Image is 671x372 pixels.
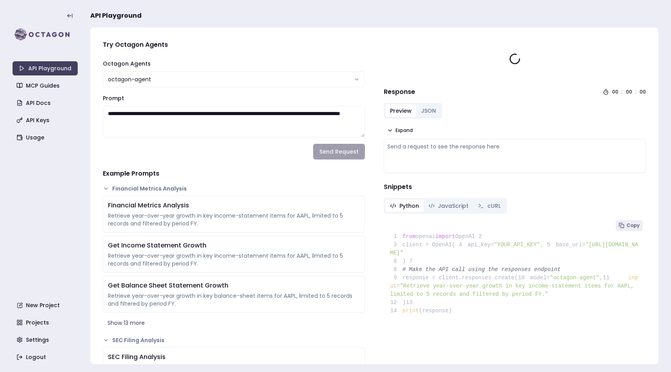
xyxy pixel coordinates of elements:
div: : [635,89,636,95]
span: 6 [390,257,403,266]
button: JSON [416,104,441,117]
div: 00 [640,89,646,95]
span: OpenAI [455,233,475,240]
span: "octagon-agent" [550,275,599,281]
label: Prompt [103,94,124,102]
a: New Project [13,298,78,312]
h4: Response [384,87,415,97]
button: Show 13 more [103,316,365,330]
span: 11 [603,274,615,282]
a: Settings [13,333,78,347]
span: , [540,242,543,248]
div: SEC Filing Analysis [108,352,360,362]
a: API Docs [13,96,78,110]
span: , [600,275,603,281]
span: 4 [455,241,468,249]
span: response = client.responses.create( [390,275,518,281]
span: API Playground [90,11,142,20]
span: ) [390,299,406,306]
div: 00 [612,89,618,95]
span: 3 [390,241,403,249]
div: Retrieve year-over-year growth in key income-statement items for AAPL, limited to 5 records and f... [108,252,360,268]
div: Analyze the latest 10-K filing for AAPL and extract key financial metrics and risk factors. [108,363,360,371]
span: ) [390,258,406,264]
div: : [622,89,623,95]
span: 1 [390,233,403,241]
h4: Try Octagon Agents [103,40,365,49]
div: Retrieve year-over-year growth in key income-statement items for AAPL, limited to 5 records and f... [108,212,360,227]
button: Preview [385,104,416,117]
span: 13 [406,299,418,307]
label: Octagon Agents [103,60,151,68]
span: client = OpenAI( [390,242,455,248]
span: 7 [406,257,418,266]
a: API Playground [13,61,78,75]
div: Get Income Statement Growth [108,241,360,250]
a: MCP Guides [13,79,78,93]
img: logo-rect-yK7x_WSZ.svg [13,27,78,42]
span: openai [416,233,435,240]
h4: Snippets [384,182,646,192]
span: 5 [543,241,556,249]
a: Logout [13,350,78,364]
span: (response) [419,308,452,314]
span: # Make the API call using the responses endpoint [403,266,561,273]
a: Usage [13,130,78,145]
div: Send a request to see the response here. [387,143,642,150]
span: 12 [390,299,403,307]
span: base_url= [556,242,585,248]
div: 00 [626,89,632,95]
span: from [403,233,416,240]
button: Expand [384,125,416,136]
a: API Keys [13,113,78,127]
button: Financial Metrics Analysis [103,185,365,192]
span: api_key= [467,242,494,248]
span: 2 [475,233,487,241]
span: Expand [396,127,413,134]
div: Get Balance Sheet Statement Growth [108,281,360,290]
span: model= [530,275,550,281]
button: SEC Filing Analysis [103,336,365,344]
span: "Retrieve year-over-year growth in key income-statement items for AAPL, limited to 5 records and ... [390,283,637,297]
div: Retrieve year-over-year growth in key balance-sheet items for AAPL, limited to 5 records and filt... [108,292,360,308]
a: Projects [13,315,78,330]
span: 14 [390,307,403,315]
button: Copy [616,220,643,231]
span: JavaScript [438,202,469,210]
span: Copy [627,222,640,229]
span: 8 [390,266,403,274]
h4: Example Prompts [103,169,365,178]
span: import [436,233,455,240]
div: Financial Metrics Analysis [108,201,360,210]
span: Python [399,202,419,210]
span: 9 [390,274,403,282]
span: 10 [518,274,531,282]
span: = [397,283,400,289]
span: "YOUR_API_KEY" [494,242,540,248]
span: print [403,308,419,314]
span: cURL [487,202,501,210]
